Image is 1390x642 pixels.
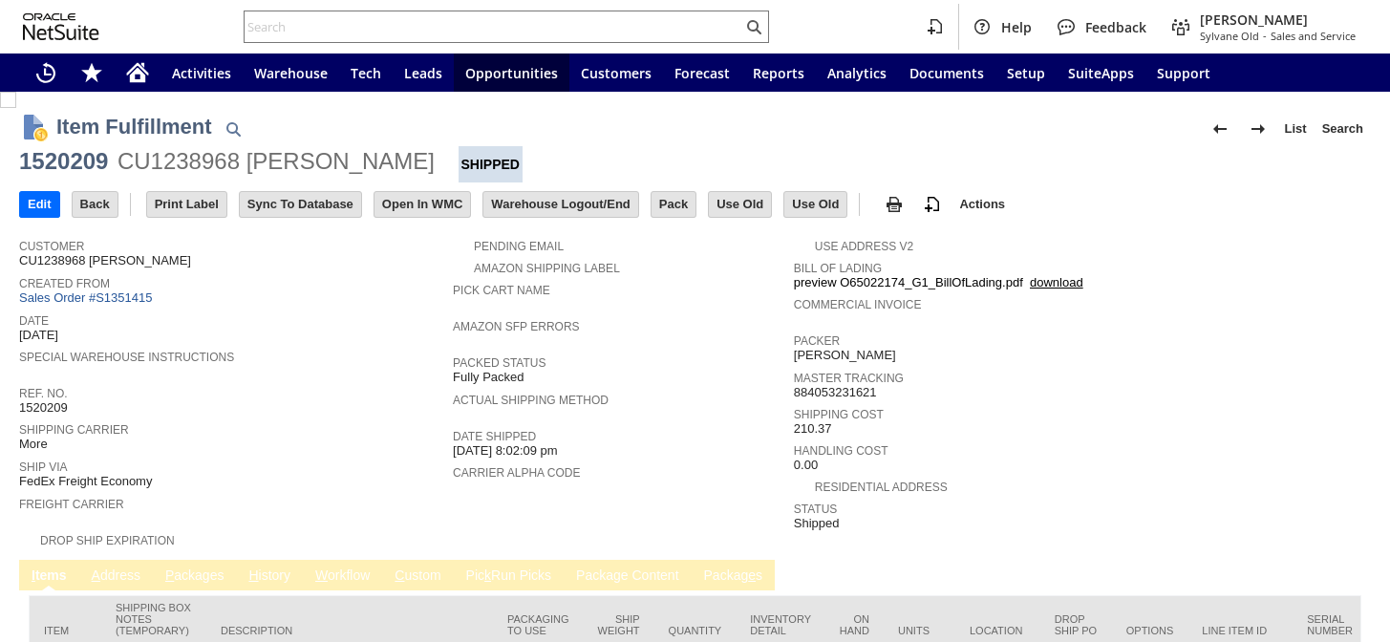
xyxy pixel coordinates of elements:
a: Documents [898,53,995,92]
a: Packer [794,334,840,348]
img: Next [1247,118,1270,140]
a: Pending Email [474,240,564,253]
a: Created From [19,277,110,290]
a: Workflow [310,567,374,586]
div: Serial Number [1307,613,1383,636]
svg: Home [126,61,149,84]
span: - [1263,29,1267,43]
span: SuiteApps [1068,64,1134,82]
span: I [32,567,35,583]
a: PickRun Picks [461,567,556,586]
a: Setup [995,53,1057,92]
span: Tech [351,64,381,82]
span: 210.37 [794,421,832,437]
span: A [92,567,100,583]
img: Previous [1208,118,1231,140]
a: Custom [390,567,445,586]
a: Pick Cart Name [453,284,550,297]
a: SuiteApps [1057,53,1145,92]
a: Amazon SFP Errors [453,320,579,333]
img: add-record.svg [921,193,944,216]
span: Sylvane Old [1200,29,1259,43]
span: CU1238968 [PERSON_NAME] [19,253,191,268]
a: Unrolled view on [1337,564,1359,587]
a: Analytics [816,53,898,92]
span: W [315,567,328,583]
span: FedEx Freight Economy [19,474,152,489]
a: Freight Carrier [19,498,124,511]
a: Address [87,567,145,586]
a: History [244,567,295,586]
a: Tech [339,53,393,92]
a: Leads [393,53,454,92]
span: 1520209 [19,400,68,416]
span: Warehouse [254,64,328,82]
a: Handling Cost [794,444,888,458]
a: Commercial Invoice [794,298,922,311]
a: Date [19,314,49,328]
a: Ship Via [19,460,67,474]
svg: Search [742,15,765,38]
a: download [1030,275,1083,289]
a: Package Content [571,567,683,586]
span: Customers [581,64,652,82]
span: [PERSON_NAME] [794,348,896,363]
a: Warehouse [243,53,339,92]
span: k [484,567,491,583]
a: Shipping Cost [794,408,884,421]
a: Opportunities [454,53,569,92]
div: CU1238968 [PERSON_NAME] [118,146,435,177]
svg: logo [23,13,99,40]
span: Shipped [794,516,840,531]
div: 1520209 [19,146,108,177]
a: Use Address V2 [815,240,913,253]
input: Edit [20,192,59,217]
span: 884053231621 [794,385,877,400]
span: Sales and Service [1271,29,1356,43]
span: Forecast [674,64,730,82]
a: List [1277,114,1315,144]
input: Print Label [147,192,226,217]
a: preview O65022174_G1_BillOfLading.pdf [794,275,1023,289]
img: print.svg [883,193,906,216]
a: Carrier Alpha Code [453,466,580,480]
span: [DATE] 8:02:09 pm [453,443,558,459]
input: Search [245,15,742,38]
span: More [19,437,48,452]
svg: Recent Records [34,61,57,84]
div: Inventory Detail [750,613,811,636]
a: Activities [160,53,243,92]
input: Back [73,192,118,217]
div: Shortcuts [69,53,115,92]
a: Residential Address [815,481,948,494]
span: C [395,567,404,583]
a: Customers [569,53,663,92]
a: Ref. No. [19,387,68,400]
div: Packaging to Use [507,613,569,636]
a: Reports [741,53,816,92]
span: Analytics [827,64,887,82]
a: Packages [699,567,768,586]
span: [DATE] [19,328,58,343]
a: Support [1145,53,1222,92]
a: Bill Of Lading [794,262,882,275]
input: Open In WMC [374,192,471,217]
span: Opportunities [465,64,558,82]
a: Search [1315,114,1371,144]
input: Pack [652,192,695,217]
a: Customer [19,240,84,253]
input: Warehouse Logout/End [483,192,637,217]
span: g [613,567,621,583]
a: Master Tracking [794,372,904,385]
a: Packages [160,567,229,586]
a: Amazon Shipping Label [474,262,620,275]
span: 0.00 [794,458,818,473]
div: On Hand [840,613,869,636]
a: Recent Records [23,53,69,92]
span: Setup [1007,64,1045,82]
span: H [248,567,258,583]
svg: Shortcuts [80,61,103,84]
h1: Item Fulfillment [56,111,212,142]
div: Shipping Box Notes (Temporary) [116,602,192,636]
a: Home [115,53,160,92]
